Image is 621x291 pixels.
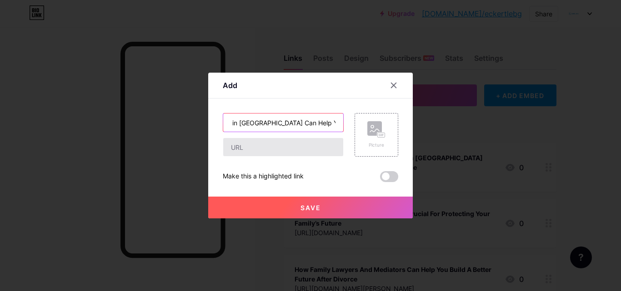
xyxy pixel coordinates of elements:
div: Add [223,80,237,91]
input: Title [223,113,343,132]
div: Picture [367,142,386,148]
button: Save [208,197,413,218]
div: Make this a highlighted link [223,171,304,182]
span: Save [300,204,321,212]
input: URL [223,138,343,156]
